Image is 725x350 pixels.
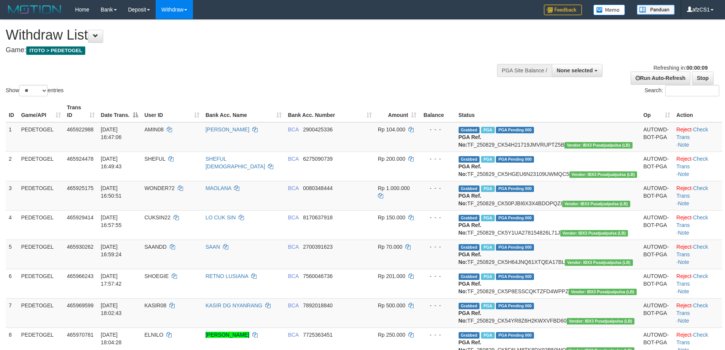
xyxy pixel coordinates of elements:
span: CUKSIN22 [144,214,170,221]
b: PGA Ref. No: [459,163,481,177]
span: Vendor URL: https://dashboard.q2checkout.com/secure [560,230,628,237]
td: AUTOWD-BOT-PGA [640,269,673,298]
label: Search: [645,85,719,96]
span: Vendor URL: https://dashboard.q2checkout.com/secure [569,171,637,178]
th: Amount: activate to sort column ascending [375,101,420,122]
span: Grabbed [459,273,480,280]
td: · · [673,210,722,240]
span: 465924478 [67,156,94,162]
h4: Game: [6,46,476,54]
span: BCA [288,302,298,308]
td: PEDETOGEL [18,269,64,298]
a: Reject [676,214,692,221]
span: Copy 6275090739 to clipboard [303,156,333,162]
a: SHEFUL [DEMOGRAPHIC_DATA] [206,156,265,169]
span: Rp 1.000.000 [378,185,410,191]
img: Feedback.jpg [544,5,582,15]
b: PGA Ref. No: [459,222,481,236]
span: BCA [288,244,298,250]
span: Copy 0080348444 to clipboard [303,185,333,191]
span: ELNILO [144,332,163,338]
a: LO CUK SIN [206,214,236,221]
b: PGA Ref. No: [459,310,481,324]
span: Rp 200.000 [378,156,405,162]
span: Vendor URL: https://dashboard.q2checkout.com/secure [562,201,630,207]
span: PGA Pending [496,185,534,192]
td: TF_250829_CK5HGEU6N23109UWMQC5 [456,152,641,181]
input: Search: [665,85,719,96]
span: Rp 104.000 [378,126,405,133]
button: None selected [552,64,602,77]
span: SHOEGIE [144,273,169,279]
span: PGA Pending [496,332,534,339]
span: ITOTO > PEDETOGEL [26,46,85,55]
th: Status [456,101,641,122]
a: Note [678,171,689,177]
th: ID [6,101,18,122]
span: WONDER72 [144,185,174,191]
a: [PERSON_NAME] [206,126,249,133]
span: Rp 201.000 [378,273,405,279]
strong: 00:00:09 [686,65,707,71]
span: PGA Pending [496,244,534,251]
select: Showentries [19,85,48,96]
td: TF_250829_CK54H21719JMVRUPTZ5B [456,122,641,152]
a: KASIR DG NYANRANG [206,302,262,308]
th: Op: activate to sort column ascending [640,101,673,122]
div: - - - [422,126,452,133]
span: 465929414 [67,214,94,221]
a: Reject [676,302,692,308]
span: BCA [288,156,298,162]
a: RETNO LUSIANA [206,273,248,279]
a: Reject [676,126,692,133]
td: AUTOWD-BOT-PGA [640,152,673,181]
td: AUTOWD-BOT-PGA [640,298,673,328]
a: Note [678,318,689,324]
a: Reject [676,273,692,279]
td: 1 [6,122,18,152]
span: Marked by afzCS1 [481,244,494,251]
td: · · [673,152,722,181]
span: 465925175 [67,185,94,191]
span: 465969599 [67,302,94,308]
span: Grabbed [459,215,480,221]
a: Check Trans [676,273,708,287]
span: Copy 7560046736 to clipboard [303,273,333,279]
td: PEDETOGEL [18,210,64,240]
b: PGA Ref. No: [459,281,481,294]
td: PEDETOGEL [18,181,64,210]
td: PEDETOGEL [18,298,64,328]
span: Vendor URL: https://dashboard.q2checkout.com/secure [569,289,637,295]
span: PGA Pending [496,273,534,280]
th: User ID: activate to sort column ascending [141,101,202,122]
a: Reject [676,244,692,250]
td: · · [673,181,722,210]
td: · · [673,240,722,269]
span: Marked by afzCS1 [481,156,494,163]
span: Grabbed [459,127,480,133]
td: 6 [6,269,18,298]
span: Vendor URL: https://dashboard.q2checkout.com/secure [564,142,633,149]
img: MOTION_logo.png [6,4,64,15]
img: Button%20Memo.svg [593,5,625,15]
th: Bank Acc. Name: activate to sort column ascending [202,101,285,122]
th: Bank Acc. Number: activate to sort column ascending [285,101,374,122]
td: 2 [6,152,18,181]
span: 465970781 [67,332,94,338]
a: Note [678,259,689,265]
td: · · [673,269,722,298]
span: [DATE] 16:47:06 [101,126,122,140]
span: 465966243 [67,273,94,279]
b: PGA Ref. No: [459,251,481,265]
span: [DATE] 18:04:28 [101,332,122,345]
td: TF_250829_CK50PJBI6X3X4BDOPQZI [456,181,641,210]
span: Vendor URL: https://dashboard.q2checkout.com/secure [565,259,633,266]
td: AUTOWD-BOT-PGA [640,181,673,210]
td: 4 [6,210,18,240]
a: MAOLANA [206,185,231,191]
span: AMIN08 [144,126,164,133]
span: PGA Pending [496,303,534,309]
th: Trans ID: activate to sort column ascending [64,101,98,122]
td: TF_250829_CK5H64JNQ61XTQEA17BL [456,240,641,269]
span: Marked by afzCS1 [481,273,494,280]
